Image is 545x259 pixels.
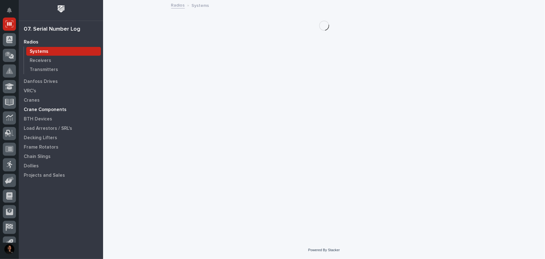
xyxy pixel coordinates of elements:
[19,95,103,105] a: Cranes
[19,77,103,86] a: Danfoss Drives
[24,98,40,103] p: Cranes
[30,49,48,54] p: Systems
[24,116,52,122] p: BTH Devices
[19,142,103,152] a: Frame Rotators
[19,152,103,161] a: Chain Slings
[308,248,340,252] a: Powered By Stacker
[30,58,51,63] p: Receivers
[3,243,16,256] button: users-avatar
[24,88,36,94] p: VRC's
[30,67,58,73] p: Transmitters
[55,3,67,15] img: Workspace Logo
[24,65,103,74] a: Transmitters
[24,126,72,131] p: Load Arrestors / SRL's
[24,39,38,45] p: Radios
[24,79,58,84] p: Danfoss Drives
[19,170,103,180] a: Projects and Sales
[19,114,103,124] a: BTH Devices
[19,133,103,142] a: Decking Lifters
[19,37,103,47] a: Radios
[19,86,103,95] a: VRC's
[24,56,103,65] a: Receivers
[19,161,103,170] a: Dollies
[8,8,16,18] div: Notifications
[192,2,209,8] p: Systems
[3,4,16,17] button: Notifications
[24,135,57,141] p: Decking Lifters
[171,1,185,8] a: Radios
[24,163,39,169] p: Dollies
[24,26,80,33] div: 07. Serial Number Log
[24,107,67,113] p: Crane Components
[24,173,65,178] p: Projects and Sales
[24,145,58,150] p: Frame Rotators
[19,124,103,133] a: Load Arrestors / SRL's
[24,154,51,160] p: Chain Slings
[19,105,103,114] a: Crane Components
[24,47,103,56] a: Systems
